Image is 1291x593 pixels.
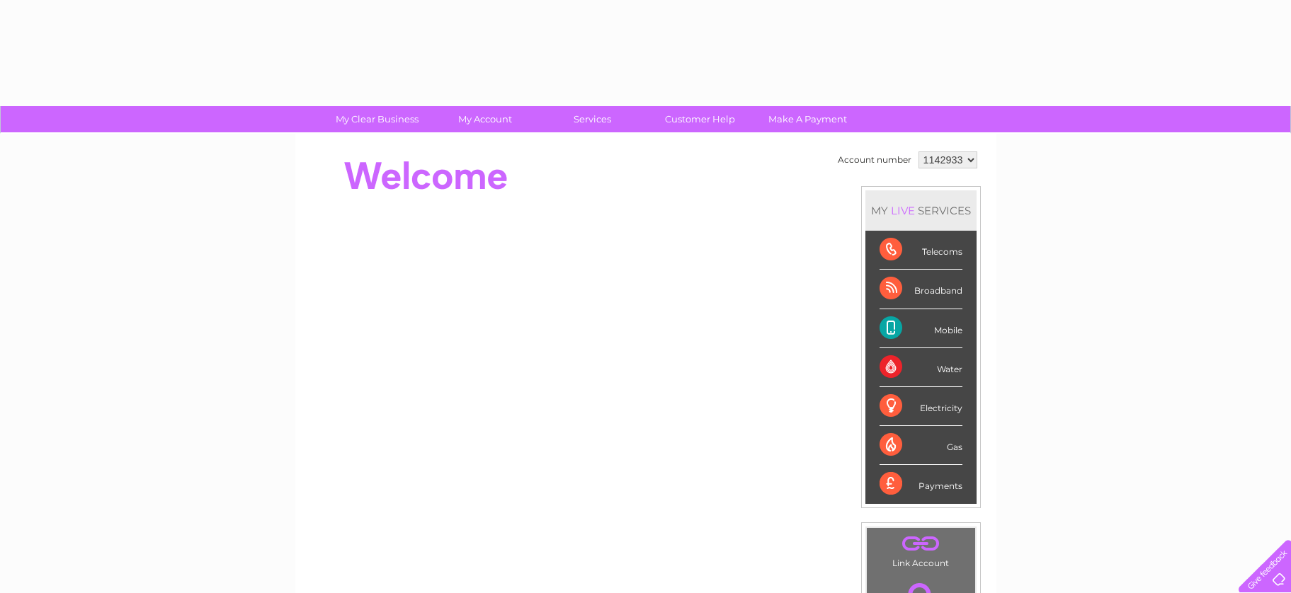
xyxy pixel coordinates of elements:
a: Services [534,106,651,132]
a: Customer Help [642,106,758,132]
div: Mobile [880,309,962,348]
div: Water [880,348,962,387]
a: . [870,531,972,556]
div: Gas [880,426,962,465]
div: Broadband [880,270,962,309]
a: My Clear Business [319,106,436,132]
a: Make A Payment [749,106,866,132]
div: MY SERVICES [865,190,977,231]
div: Electricity [880,387,962,426]
td: Link Account [866,527,976,572]
div: Payments [880,465,962,503]
div: Telecoms [880,231,962,270]
a: My Account [426,106,543,132]
td: Account number [834,148,915,172]
div: LIVE [888,204,918,217]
